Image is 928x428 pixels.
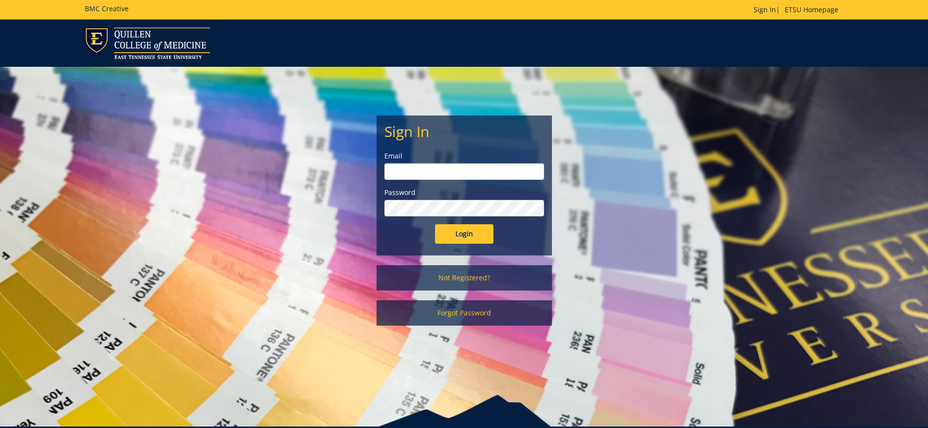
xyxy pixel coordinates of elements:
img: ETSU logo [85,27,210,59]
input: Login [435,224,493,244]
label: Password [384,188,544,197]
h5: BMC Creative [85,5,129,12]
label: Email [384,151,544,161]
a: Not Registered? [377,265,552,291]
p: | [754,5,843,15]
a: Sign In [754,5,776,14]
a: Forgot Password [377,300,552,326]
a: ETSU Homepage [780,5,843,14]
h2: Sign In [384,123,544,139]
